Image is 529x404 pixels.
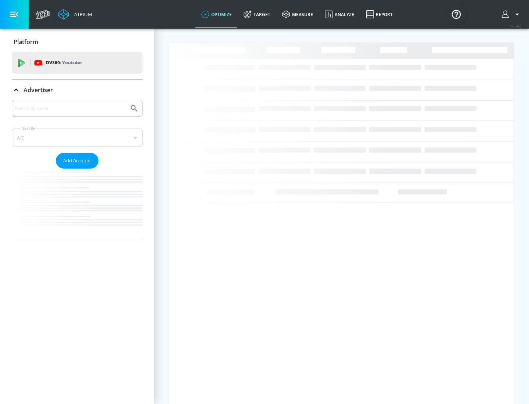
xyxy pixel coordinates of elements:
[276,1,319,28] a: measure
[46,59,82,67] p: DV360:
[12,32,143,52] div: Platform
[71,11,92,18] div: Atrium
[511,24,522,28] span: v 4.19.0
[12,129,143,147] div: A-Z
[12,80,143,100] div: Advertiser
[63,156,91,165] span: Add Account
[360,1,399,28] a: Report
[15,104,126,113] input: Search by name
[14,38,38,46] p: Platform
[319,1,360,28] a: Analyze
[62,59,82,66] p: Youtube
[56,153,98,169] button: Add Account
[12,52,143,74] div: DV360: Youtube
[58,9,92,20] a: Atrium
[21,126,37,131] label: Sort By
[12,100,143,240] div: Advertiser
[24,86,53,94] p: Advertiser
[12,169,143,240] nav: list of Advertiser
[238,1,276,28] a: Target
[446,4,467,24] button: Open Resource Center
[195,1,238,28] a: optimize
